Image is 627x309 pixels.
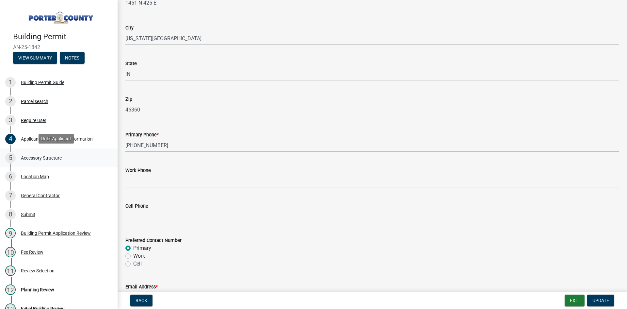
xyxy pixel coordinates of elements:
[13,56,57,61] wm-modal-confirm: Summary
[5,190,16,201] div: 7
[13,52,57,64] button: View Summary
[5,228,16,238] div: 9
[13,7,107,25] img: Porter County, Indiana
[5,134,16,144] div: 4
[133,260,142,268] label: Cell
[21,137,93,141] div: Applicant and Property Information
[21,156,62,160] div: Accessory Structure
[21,287,54,292] div: Planning Review
[21,99,48,104] div: Parcel search
[565,295,585,306] button: Exit
[5,266,16,276] div: 11
[21,250,43,254] div: Fee Review
[125,26,134,30] label: City
[5,284,16,295] div: 12
[21,174,49,179] div: Location Map
[125,97,132,102] label: Zip
[60,56,85,61] wm-modal-confirm: Notes
[125,168,151,173] label: Work Phone
[39,134,74,144] div: Role: Applicant
[125,285,158,289] label: Email Address
[5,115,16,126] div: 3
[21,212,35,217] div: Submit
[60,52,85,64] button: Notes
[5,77,16,88] div: 1
[133,252,145,260] label: Work
[592,298,609,303] span: Update
[5,209,16,220] div: 8
[13,32,112,42] h4: Building Permit
[125,204,148,209] label: Cell Phone
[587,295,614,306] button: Update
[5,247,16,257] div: 10
[130,295,153,306] button: Back
[5,153,16,163] div: 5
[13,44,104,50] span: AN-25-1842
[136,298,147,303] span: Back
[5,96,16,107] div: 2
[133,244,151,252] label: Primary
[21,268,55,273] div: Review Selection
[125,238,182,243] label: Preferred Contact Number
[5,171,16,182] div: 6
[21,193,60,198] div: General Contractor
[21,80,64,85] div: Building Permit Guide
[125,133,159,137] label: Primary Phone
[21,231,91,235] div: Building Permit Application Review
[21,118,46,123] div: Require User
[125,61,137,66] label: State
